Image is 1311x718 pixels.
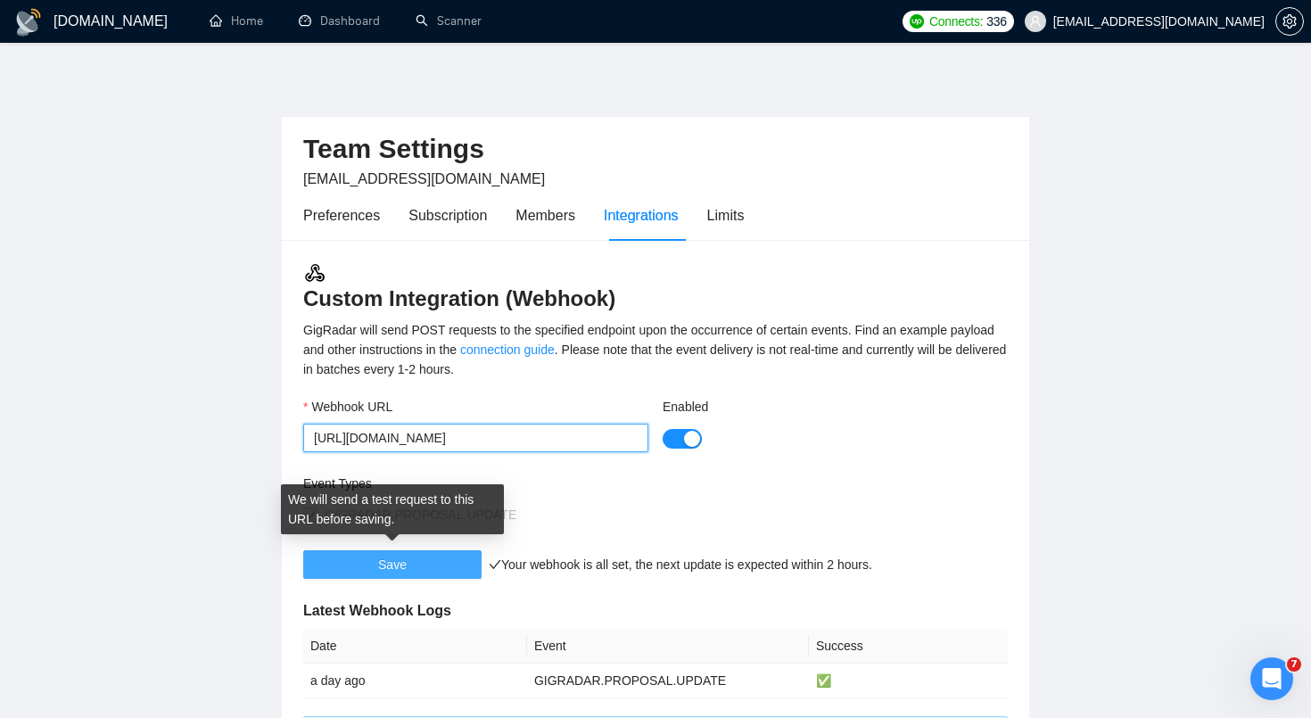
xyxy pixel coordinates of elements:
[515,204,575,227] div: Members
[303,131,1008,168] h2: Team Settings
[1275,7,1304,36] button: setting
[14,8,43,37] img: logo
[707,204,745,227] div: Limits
[809,629,1008,664] th: Success
[986,12,1006,31] span: 336
[527,629,809,664] th: Event
[303,261,326,285] img: webhook.3a52c8ec.svg
[303,600,1008,622] h5: Latest Webhook Logs
[1276,14,1303,29] span: setting
[663,429,702,449] button: Enabled
[1287,657,1301,672] span: 7
[489,557,872,572] span: Your webhook is all set, the next update is expected within 2 hours.
[210,13,263,29] a: homeHome
[1275,14,1304,29] a: setting
[604,204,679,227] div: Integrations
[281,484,504,534] div: We will send a test request to this URL before saving.
[408,204,487,227] div: Subscription
[299,13,380,29] a: dashboardDashboard
[1029,15,1042,28] span: user
[489,558,501,571] span: check
[416,13,482,29] a: searchScanner
[663,397,708,417] label: Enabled
[303,320,1008,379] div: GigRadar will send POST requests to the specified endpoint upon the occurrence of certain events....
[303,550,482,579] button: Save
[303,261,1008,313] h3: Custom Integration (Webhook)
[303,171,545,186] span: [EMAIL_ADDRESS][DOMAIN_NAME]
[310,673,366,688] span: a day ago
[303,474,372,493] label: Event Types
[816,673,831,688] span: ✅
[910,14,924,29] img: upwork-logo.png
[1250,657,1293,700] iframe: Intercom live chat
[303,397,392,417] label: Webhook URL
[303,629,527,664] th: Date
[378,555,407,574] span: Save
[929,12,983,31] span: Connects:
[527,664,809,698] td: GIGRADAR.PROPOSAL.UPDATE
[303,424,648,452] input: Webhook URL
[303,204,380,227] div: Preferences
[460,342,555,357] a: connection guide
